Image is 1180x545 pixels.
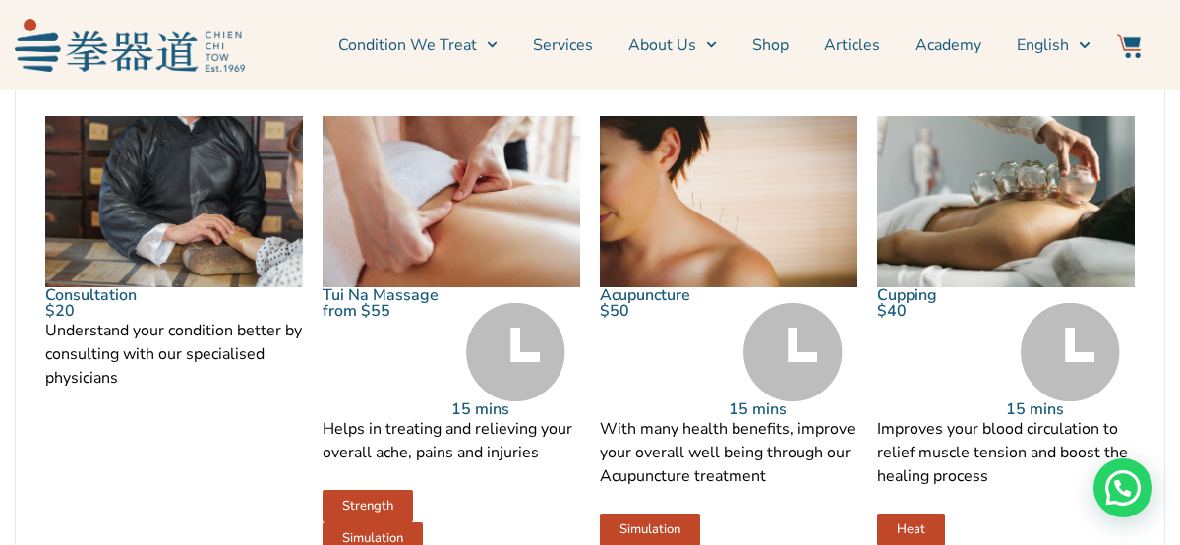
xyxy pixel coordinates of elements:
p: With many health benefits, improve your overall well being through our Acupuncture treatment [600,417,857,488]
nav: Menu [255,21,1091,70]
img: Website Icon-03 [1117,34,1141,58]
span: Simulation [342,532,403,545]
a: Articles [824,21,880,70]
span: Heat [897,523,925,536]
p: 15 mins [1006,401,1135,417]
a: Condition We Treat [338,21,498,70]
p: Improves your blood circulation to relief muscle tension and boost the healing process [877,417,1135,488]
a: Consultation [45,284,137,306]
a: Tui Na Massage [323,284,439,306]
span: Simulation [619,523,680,536]
img: Time Grey [1021,303,1120,401]
p: 15 mins [729,401,857,417]
p: Understand your condition better by consulting with our specialised physicians [45,319,303,390]
img: Time Grey [743,303,843,401]
a: Services [533,21,593,70]
a: English [1017,21,1090,70]
a: Acupuncture [600,284,690,306]
a: Cupping [877,284,937,306]
p: 15 mins [451,401,580,417]
a: About Us [628,21,717,70]
p: $50 [600,303,729,319]
p: $40 [877,303,1006,319]
a: Academy [915,21,981,70]
a: Strength [323,490,413,522]
img: Time Grey [466,303,565,401]
span: Strength [342,500,393,513]
p: Helps in treating and relieving your overall ache, pains and injuries [323,417,580,464]
a: Shop [752,21,789,70]
p: $20 [45,303,303,319]
p: from $55 [323,303,451,319]
span: English [1017,33,1069,57]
